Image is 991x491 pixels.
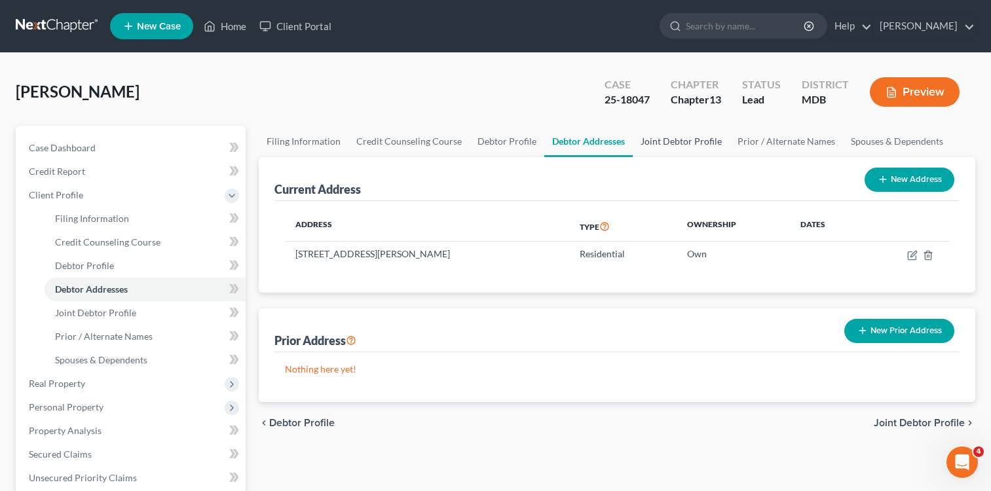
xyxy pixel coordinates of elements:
span: Spouses & Dependents [55,354,147,365]
a: Case Dashboard [18,136,246,160]
div: District [802,77,849,92]
div: Chapter [671,77,721,92]
button: New Address [865,168,954,192]
i: chevron_left [259,418,269,428]
button: Joint Debtor Profile chevron_right [874,418,975,428]
span: Debtor Profile [55,260,114,271]
span: Real Property [29,378,85,389]
span: Client Profile [29,189,83,200]
td: [STREET_ADDRESS][PERSON_NAME] [285,242,569,266]
a: Prior / Alternate Names [730,126,843,157]
span: Filing Information [55,213,129,224]
th: Dates [790,211,864,242]
span: Debtor Addresses [55,283,128,295]
a: Help [828,14,872,38]
p: Nothing here yet! [285,363,949,376]
div: Chapter [671,92,721,107]
span: New Case [137,22,181,31]
td: Residential [569,242,677,266]
button: Preview [870,77,960,107]
span: 13 [709,93,721,105]
div: MDB [802,92,849,107]
a: Home [197,14,253,38]
a: Filing Information [45,207,246,230]
a: Spouses & Dependents [843,126,951,157]
iframe: Intercom live chat [946,446,978,478]
span: Unsecured Priority Claims [29,472,137,483]
div: Case [605,77,650,92]
span: Debtor Profile [269,418,335,428]
span: Credit Report [29,166,85,177]
div: Lead [742,92,781,107]
div: 25-18047 [605,92,650,107]
span: Personal Property [29,401,103,412]
a: Client Portal [253,14,338,38]
a: Debtor Addresses [544,126,633,157]
a: Credit Report [18,160,246,183]
th: Type [569,211,677,242]
input: Search by name... [686,14,806,38]
a: Joint Debtor Profile [633,126,730,157]
div: Prior Address [274,333,356,348]
a: Filing Information [259,126,348,157]
i: chevron_right [965,418,975,428]
span: Case Dashboard [29,142,96,153]
div: Status [742,77,781,92]
th: Ownership [677,211,790,242]
span: Secured Claims [29,448,92,460]
a: Debtor Addresses [45,278,246,301]
a: [PERSON_NAME] [873,14,975,38]
a: Unsecured Priority Claims [18,466,246,490]
a: Debtor Profile [45,254,246,278]
div: Current Address [274,181,361,197]
a: Secured Claims [18,443,246,466]
span: Credit Counseling Course [55,236,160,247]
a: Property Analysis [18,419,246,443]
span: Joint Debtor Profile [874,418,965,428]
span: [PERSON_NAME] [16,82,140,101]
a: Prior / Alternate Names [45,325,246,348]
button: New Prior Address [844,319,954,343]
a: Spouses & Dependents [45,348,246,372]
span: Property Analysis [29,425,102,436]
span: Prior / Alternate Names [55,331,153,342]
a: Joint Debtor Profile [45,301,246,325]
th: Address [285,211,569,242]
span: Joint Debtor Profile [55,307,136,318]
td: Own [677,242,790,266]
button: chevron_left Debtor Profile [259,418,335,428]
a: Credit Counseling Course [45,230,246,254]
a: Credit Counseling Course [348,126,470,157]
span: 4 [973,446,984,457]
a: Debtor Profile [470,126,544,157]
